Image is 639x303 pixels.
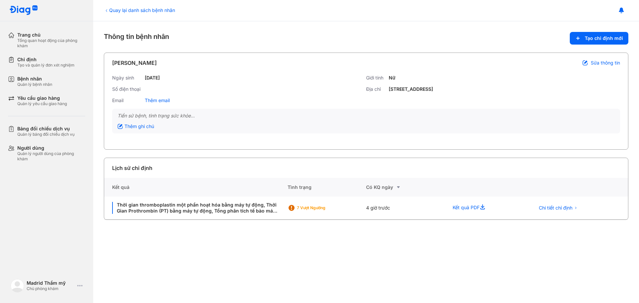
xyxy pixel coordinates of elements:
[366,75,386,81] div: Giới tính
[17,95,67,101] div: Yêu cầu giao hàng
[297,205,350,211] div: 7 Vượt ngưỡng
[104,32,628,45] div: Thông tin bệnh nhân
[17,126,75,132] div: Bảng đối chiếu dịch vụ
[112,75,142,81] div: Ngày sinh
[17,76,52,82] div: Bệnh nhân
[366,183,445,191] div: Có KQ ngày
[112,59,157,67] div: [PERSON_NAME]
[112,164,152,172] div: Lịch sử chỉ định
[17,38,85,49] div: Tổng quan hoạt động của phòng khám
[11,279,24,292] img: logo
[17,145,85,151] div: Người dùng
[17,101,67,106] div: Quản lý yêu cầu giao hàng
[17,151,85,162] div: Quản lý người dùng của phòng khám
[17,57,75,63] div: Chỉ định
[112,86,142,92] div: Số điện thoại
[288,178,366,197] div: Tình trạng
[9,5,38,16] img: logo
[570,32,628,45] button: Tạo chỉ định mới
[27,286,75,291] div: Chủ phòng khám
[585,35,623,41] span: Tạo chỉ định mới
[366,197,445,220] div: 4 giờ trước
[17,32,85,38] div: Trang chủ
[366,86,386,92] div: Địa chỉ
[389,86,433,92] div: [STREET_ADDRESS]
[535,203,582,213] button: Chi tiết chỉ định
[539,205,572,211] span: Chi tiết chỉ định
[104,7,175,14] div: Quay lại danh sách bệnh nhân
[27,280,75,286] div: Madrid Thẩm mỹ
[117,113,615,119] div: Tiền sử bệnh, tình trạng sức khỏe...
[17,132,75,137] div: Quản lý bảng đối chiếu dịch vụ
[117,123,154,129] div: Thêm ghi chú
[389,75,395,81] div: Nữ
[591,60,620,66] span: Sửa thông tin
[145,75,160,81] div: [DATE]
[104,178,288,197] div: Kết quả
[17,63,75,68] div: Tạo và quản lý đơn xét nghiệm
[17,82,52,87] div: Quản lý bệnh nhân
[112,97,142,103] div: Email
[445,197,527,220] div: Kết quả PDF
[112,202,280,214] div: Thời gian thromboplastin một phần hoạt hóa bằng máy tự động, Thời Gian Prothrombin (PT) bằng máy ...
[145,97,170,103] div: Thêm email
